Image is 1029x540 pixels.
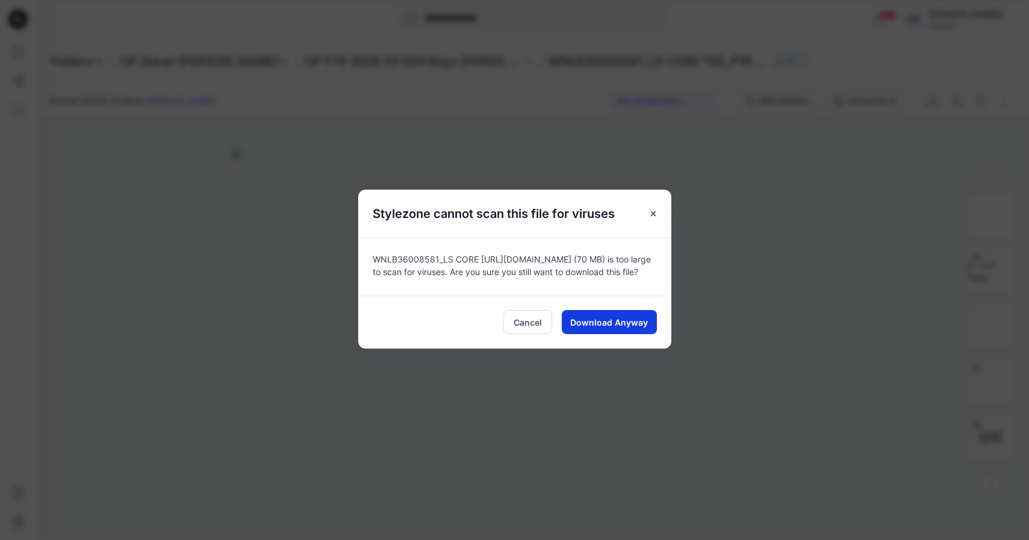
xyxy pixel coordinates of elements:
div: WNLB36008581_LS CORE [URL][DOMAIN_NAME] (70 MB) is too large to scan for viruses. Are you sure yo... [358,238,671,296]
button: Download Anyway [562,310,657,334]
button: Close [642,203,664,225]
span: Cancel [514,316,542,329]
h5: Stylezone cannot scan this file for viruses [358,190,629,238]
span: Download Anyway [570,316,648,329]
button: Cancel [503,310,552,334]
